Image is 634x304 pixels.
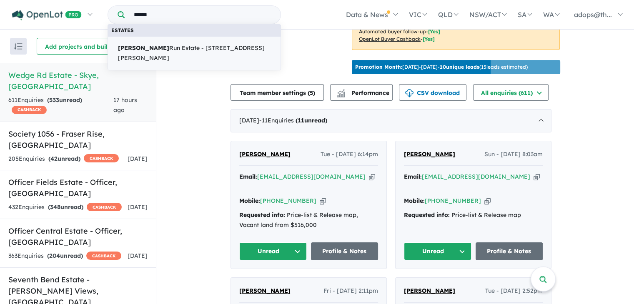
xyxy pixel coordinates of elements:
a: [PHONE_NUMBER] [425,197,481,204]
p: [DATE] - [DATE] - ( 15 leads estimated) [355,63,528,71]
input: Try estate name, suburb, builder or developer [126,6,279,24]
button: CSV download [399,84,466,101]
span: adops@th... [574,10,612,19]
a: [EMAIL_ADDRESS][DOMAIN_NAME] [257,173,366,180]
div: [DATE] [231,109,551,132]
strong: ( unread) [48,203,83,211]
span: [DATE] [128,155,148,162]
h5: Officer Fields Estate - Officer , [GEOGRAPHIC_DATA] [8,177,148,199]
img: line-chart.svg [337,89,345,94]
span: 348 [50,203,60,211]
b: 10 unique leads [440,64,479,70]
strong: ( unread) [296,117,327,124]
strong: ( unread) [47,252,83,259]
a: [PERSON_NAME] [404,286,455,296]
a: [EMAIL_ADDRESS][DOMAIN_NAME] [422,173,530,180]
u: Automated buyer follow-up [359,28,426,35]
div: 363 Enquir ies [8,251,121,261]
a: [PERSON_NAME] [239,150,291,159]
strong: Mobile: [239,197,260,204]
span: [Yes] [423,36,435,42]
span: Performance [338,89,389,97]
span: [PERSON_NAME] [404,287,455,294]
button: Copy [369,172,375,181]
button: Copy [484,197,491,205]
span: Tue - [DATE] 2:52pm [485,286,543,296]
button: All enquiries (611) [473,84,549,101]
a: Profile & Notes [311,242,378,260]
span: [DATE] [128,252,148,259]
span: 533 [49,96,59,104]
button: Team member settings (5) [231,84,324,101]
div: 611 Enquir ies [8,95,113,115]
span: [PERSON_NAME] [404,150,455,158]
img: download icon [405,89,413,97]
span: Run Estate - [STREET_ADDRESS][PERSON_NAME] [118,43,271,63]
b: Promotion Month: [355,64,402,70]
h5: Officer Central Estate - Officer , [GEOGRAPHIC_DATA] [8,225,148,248]
h5: Society 1056 - Fraser Rise , [GEOGRAPHIC_DATA] [8,128,148,151]
button: Add projects and builders [37,38,128,55]
div: 432 Enquir ies [8,202,122,212]
a: [PERSON_NAME] [404,150,455,159]
span: [Yes] [428,28,440,35]
b: Estates [111,27,134,33]
strong: Requested info: [404,211,450,219]
span: CASHBACK [84,154,119,162]
div: Price-list & Release map, Vacant land from $516,000 [239,210,378,230]
a: [PERSON_NAME] [239,286,291,296]
strong: Email: [404,173,422,180]
strong: [PERSON_NAME] [118,44,169,52]
a: [PERSON_NAME]Run Estate - [STREET_ADDRESS][PERSON_NAME] [108,36,281,70]
span: Tue - [DATE] 6:14pm [321,150,378,159]
span: CASHBACK [12,106,47,114]
strong: Email: [239,173,257,180]
strong: Mobile: [404,197,425,204]
span: Sun - [DATE] 8:03am [484,150,543,159]
span: 17 hours ago [113,96,137,114]
span: CASHBACK [87,203,122,211]
img: Openlot PRO Logo White [12,10,82,20]
a: Profile & Notes [476,242,543,260]
strong: ( unread) [48,155,80,162]
span: [DATE] [128,203,148,211]
button: Unread [239,242,307,260]
span: 204 [49,252,60,259]
span: 42 [50,155,58,162]
span: 11 [298,117,304,124]
button: Copy [534,172,540,181]
span: [PERSON_NAME] [239,150,291,158]
button: Performance [330,84,393,101]
div: Price-list & Release map [404,210,543,220]
span: - 11 Enquir ies [259,117,327,124]
span: 5 [310,89,313,97]
div: 205 Enquir ies [8,154,119,164]
strong: ( unread) [47,96,82,104]
img: sort.svg [14,43,23,50]
span: CASHBACK [86,252,121,260]
img: bar-chart.svg [337,92,345,97]
span: Fri - [DATE] 2:11pm [323,286,378,296]
button: Copy [320,197,326,205]
a: [PHONE_NUMBER] [260,197,316,204]
u: OpenLot Buyer Cashback [359,36,421,42]
span: [PERSON_NAME] [239,287,291,294]
strong: Requested info: [239,211,285,219]
button: Unread [404,242,471,260]
h5: Wedge Rd Estate - Skye , [GEOGRAPHIC_DATA] [8,70,148,92]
